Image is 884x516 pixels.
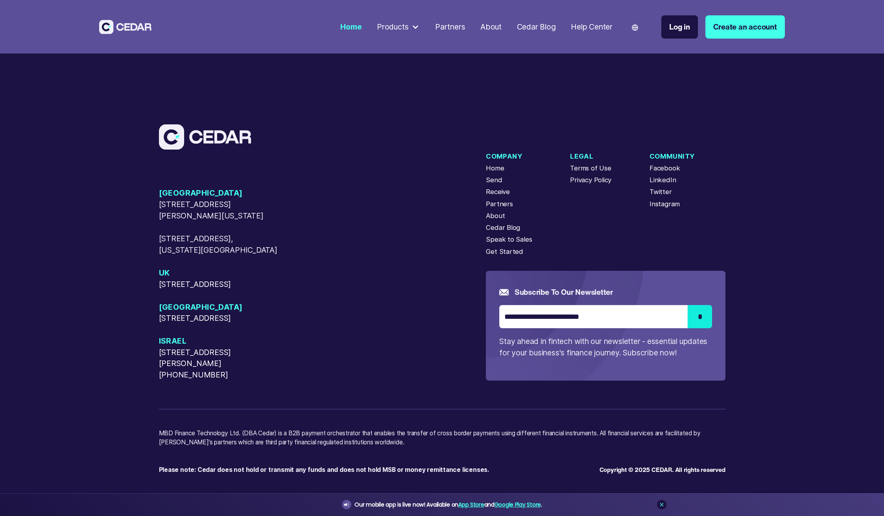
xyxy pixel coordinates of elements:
[159,267,278,279] span: UK
[650,199,680,209] a: Instagram
[567,17,616,37] a: Help Center
[486,235,532,244] a: Speak to Sales
[486,152,532,161] div: Company
[600,465,725,474] div: Copyright © 2025 CEDAR. All rights reserved
[486,199,513,209] a: Partners
[650,152,694,161] div: Community
[431,17,469,37] a: Partners
[486,211,505,221] a: About
[495,501,541,509] a: Google Play Store
[159,347,278,381] span: [STREET_ADDRESS][PERSON_NAME][PHONE_NUMBER]
[377,21,408,33] div: Products
[499,287,712,359] form: Email Form
[159,199,278,222] span: [STREET_ADDRESS][PERSON_NAME][US_STATE]
[669,21,690,33] div: Log in
[486,163,504,173] a: Home
[570,163,611,173] a: Terms of Use
[650,175,676,185] a: LinkedIn
[650,163,680,173] a: Facebook
[499,336,712,359] p: Stay ahead in fintech with our newsletter - essential updates for your business's finance journey...
[480,21,502,33] div: About
[159,187,278,199] span: [GEOGRAPHIC_DATA]
[571,21,613,33] div: Help Center
[515,287,613,298] h5: Subscribe to our newsletter
[570,152,611,161] div: Legal
[486,223,520,233] a: Cedar Blog
[486,247,523,257] a: Get Started
[650,187,672,197] a: Twitter
[513,17,559,37] a: Cedar Blog
[354,500,542,510] div: Our mobile app is live now! Available on and .
[159,335,278,347] span: Israel
[159,301,278,313] span: [GEOGRAPHIC_DATA]
[343,501,350,508] img: announcement
[517,21,556,33] div: Cedar Blog
[486,175,502,185] a: Send
[159,429,725,456] p: MBD Finance Technology Ltd. (DBA Cedar) is a B2B payment orchestrator that enables the transfer o...
[159,233,278,256] span: [STREET_ADDRESS], [US_STATE][GEOGRAPHIC_DATA]
[435,21,465,33] div: Partners
[661,15,698,39] a: Log in
[486,187,510,197] a: Receive
[373,17,424,36] div: Products
[336,17,365,37] a: Home
[159,456,600,474] p: ‍
[340,21,362,33] div: Home
[476,17,505,37] a: About
[570,175,611,185] a: Privacy Policy
[159,466,489,473] strong: Please note: Cedar does not hold or transmit any funds and does not hold MSB or money remittance ...
[159,313,278,324] span: [STREET_ADDRESS]
[705,15,784,39] a: Create an account
[458,501,484,509] a: App Store
[159,279,278,290] span: [STREET_ADDRESS]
